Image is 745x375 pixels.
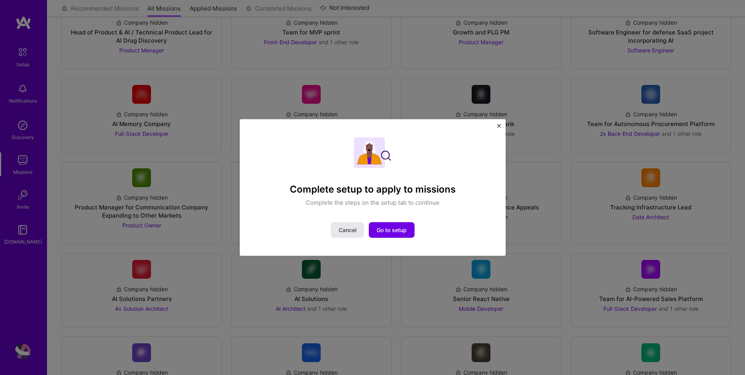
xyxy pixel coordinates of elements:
[354,137,391,168] img: Complete setup illustration
[369,222,415,238] button: Go to setup
[306,198,440,206] p: Complete the steps on the setup tab to continue
[331,222,364,238] button: Cancel
[290,184,456,195] h4: Complete setup to apply to missions
[497,124,501,132] button: Close
[339,226,356,234] span: Cancel
[377,226,407,234] span: Go to setup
